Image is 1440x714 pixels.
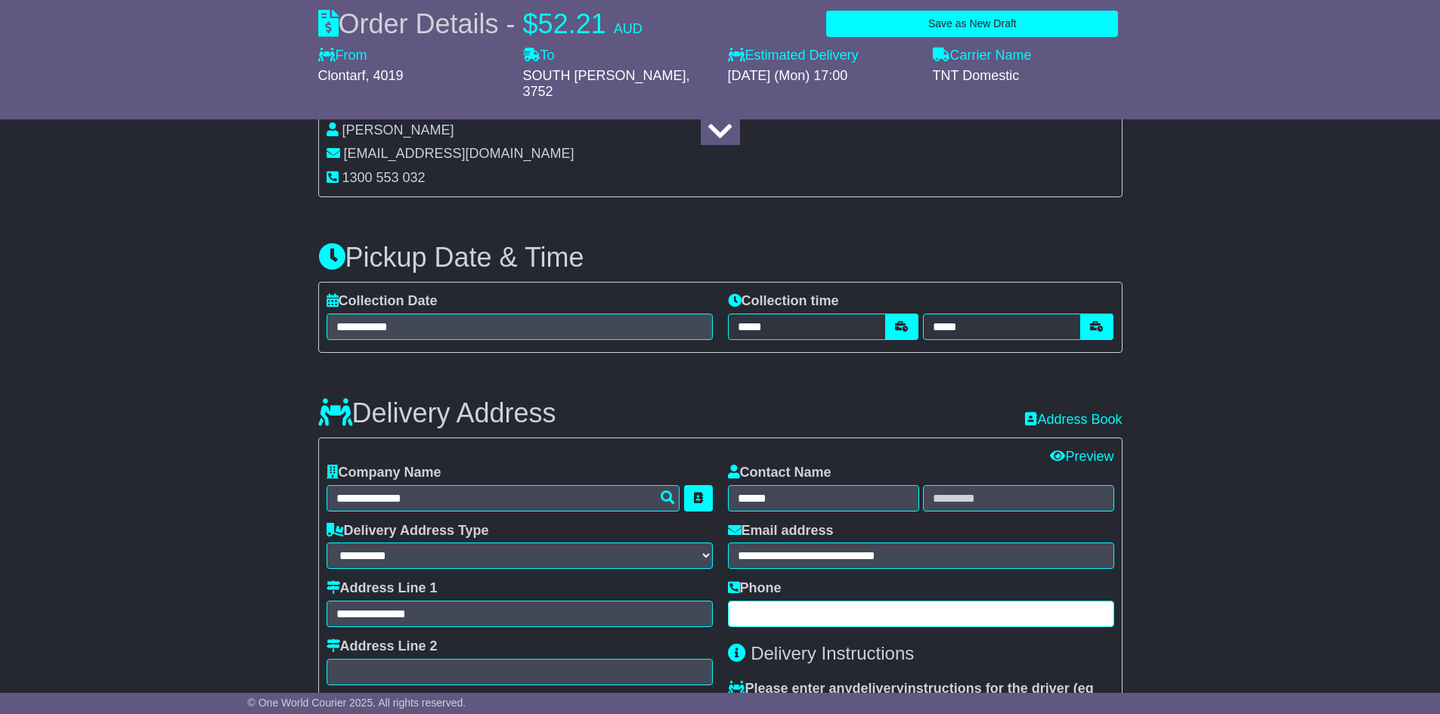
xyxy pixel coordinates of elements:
[728,465,831,481] label: Contact Name
[318,68,366,83] span: Clontarf
[318,398,556,428] h3: Delivery Address
[751,643,914,663] span: Delivery Instructions
[318,8,643,40] div: Order Details -
[342,170,426,185] span: 1300 553 032
[853,681,904,696] span: delivery
[327,523,489,539] label: Delivery Address Type
[728,580,782,597] label: Phone
[933,68,1123,85] div: TNT Domestic
[366,68,404,83] span: , 4019
[327,580,438,597] label: Address Line 1
[344,146,574,161] span: [EMAIL_ADDRESS][DOMAIN_NAME]
[933,48,1032,64] label: Carrier Name
[826,11,1118,37] button: Save as New Draft
[327,293,438,310] label: Collection Date
[728,48,918,64] label: Estimated Delivery
[318,48,367,64] label: From
[327,638,438,655] label: Address Line 2
[327,465,441,481] label: Company Name
[1025,412,1122,427] a: Address Book
[523,48,555,64] label: To
[1050,449,1113,464] a: Preview
[538,8,606,39] span: 52.21
[523,68,686,83] span: SOUTH [PERSON_NAME]
[728,293,839,310] label: Collection time
[614,21,643,36] span: AUD
[728,68,918,85] div: [DATE] (Mon) 17:00
[728,523,834,539] label: Email address
[523,8,538,39] span: $
[318,243,1123,273] h3: Pickup Date & Time
[523,68,690,100] span: , 3752
[248,697,466,709] span: © One World Courier 2025. All rights reserved.
[728,681,1114,713] label: Please enter any instructions for the driver ( )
